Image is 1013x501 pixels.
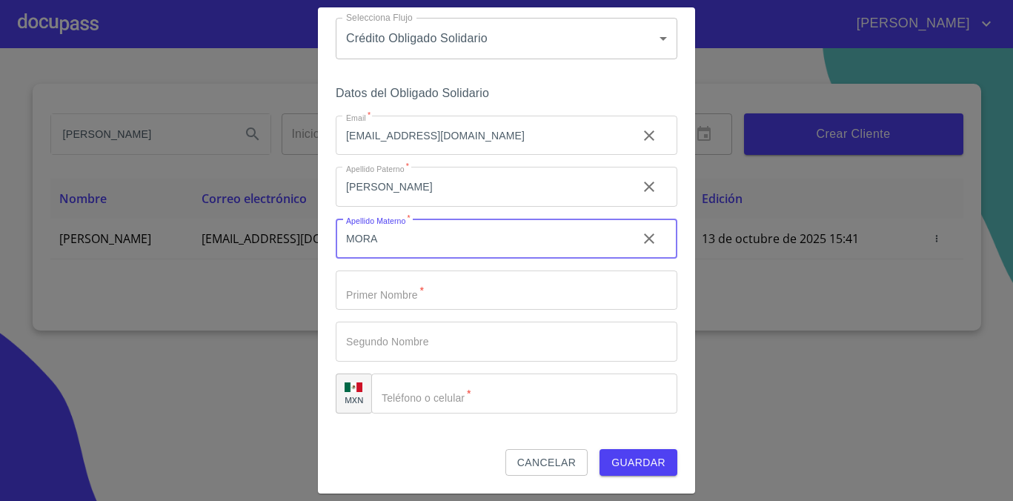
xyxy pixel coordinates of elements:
h6: Datos del Obligado Solidario [336,83,677,104]
button: clear input [631,221,667,256]
button: clear input [631,169,667,205]
span: Cancelar [517,454,576,472]
button: clear input [631,118,667,153]
button: Guardar [600,449,677,477]
img: R93DlvwvvjP9fbrDwZeCRYBHk45OWMq+AAOlFVsxT89f82nwPLnD58IP7+ANJEaWYhP0Tx8kkA0WlQMPQsAAgwAOmBj20AXj6... [345,382,362,393]
span: Guardar [611,454,665,472]
p: MXN [345,394,364,405]
button: Cancelar [505,449,588,477]
div: Crédito Obligado Solidario [336,18,677,59]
